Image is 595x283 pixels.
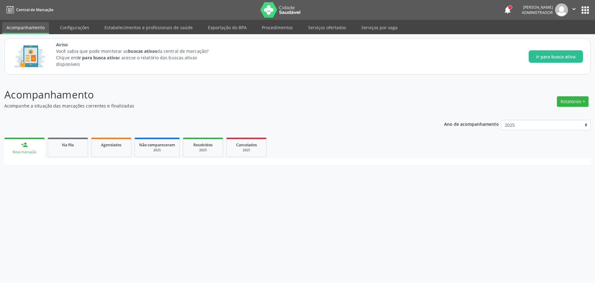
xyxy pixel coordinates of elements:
span: Resolvidos [193,142,213,148]
span: Aviso [56,41,220,48]
button: apps [580,5,591,16]
span: Central de Marcação [16,7,53,12]
p: Acompanhe a situação das marcações correntes e finalizadas [4,103,415,109]
span: Ir para busca ativa [536,53,575,60]
div: Nova marcação [9,150,40,154]
a: Acompanhamento [2,22,49,34]
a: Procedimentos [258,22,297,33]
p: Ano de acompanhamento [444,120,499,128]
span: Agendados [101,142,121,148]
img: img [555,3,568,16]
div: 2025 [187,148,218,153]
a: Central de Marcação [4,5,53,15]
p: Você sabia que pode monitorar as da central de marcação? Clique em e acesse o relatório das busca... [56,48,220,67]
a: Serviços ofertados [304,22,350,33]
a: Configurações [55,22,94,33]
div: person_add [21,141,28,148]
a: Estabelecimentos e profissionais de saúde [100,22,197,33]
button: Relatórios [557,96,588,107]
div: 2025 [139,148,175,153]
div: [PERSON_NAME] [522,5,553,10]
strong: buscas ativas [128,48,157,54]
button: Ir para busca ativa [529,50,583,63]
span: Administrador [522,10,553,15]
span: Na fila [62,142,74,148]
p: Acompanhamento [4,87,415,103]
button: notifications [503,6,512,14]
i:  [571,6,577,12]
a: Serviços por vaga [357,22,402,33]
span: Cancelados [236,142,257,148]
strong: Ir para busca ativa [77,55,118,61]
span: Não compareceram [139,142,175,148]
button:  [568,3,580,16]
div: 2025 [231,148,262,153]
img: Imagem de CalloutCard [12,43,47,71]
a: Exportação do BPA [204,22,251,33]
